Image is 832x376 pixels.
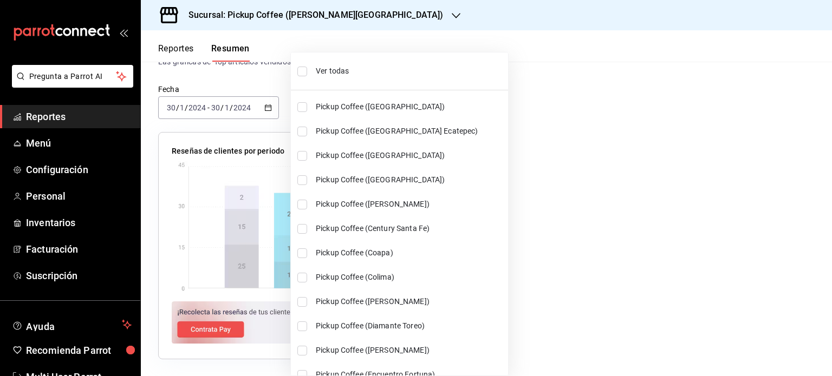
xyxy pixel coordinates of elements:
span: Pickup Coffee ([PERSON_NAME]) [316,296,504,307]
span: Pickup Coffee ([GEOGRAPHIC_DATA]) [316,174,504,186]
span: Pickup Coffee ([GEOGRAPHIC_DATA]) [316,150,504,161]
span: Pickup Coffee (Coapa) [316,247,504,259]
span: Pickup Coffee (Colima) [316,272,504,283]
span: Pickup Coffee ([GEOGRAPHIC_DATA] Ecatepec) [316,126,504,137]
span: Pickup Coffee ([PERSON_NAME]) [316,199,504,210]
span: Pickup Coffee ([PERSON_NAME]) [316,345,504,356]
span: Ver todas [316,65,504,77]
span: Pickup Coffee (Century Santa Fe) [316,223,504,234]
span: Pickup Coffee ([GEOGRAPHIC_DATA]) [316,101,504,113]
span: Pickup Coffee (Diamante Toreo) [316,320,504,332]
